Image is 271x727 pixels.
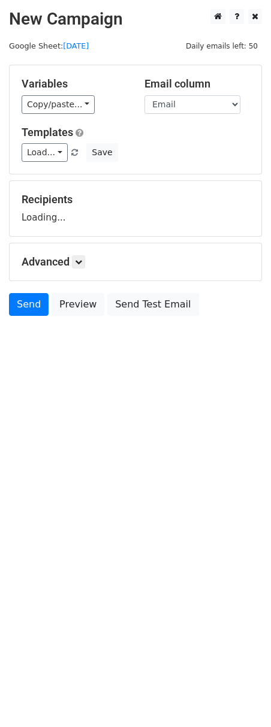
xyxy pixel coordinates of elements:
a: Send [9,293,49,316]
h5: Advanced [22,255,249,269]
a: Preview [52,293,104,316]
h5: Email column [144,77,249,91]
a: Daily emails left: 50 [182,41,262,50]
h5: Recipients [22,193,249,206]
a: Send Test Email [107,293,198,316]
span: Daily emails left: 50 [182,40,262,53]
a: Load... [22,143,68,162]
h2: New Campaign [9,9,262,29]
button: Save [86,143,118,162]
a: [DATE] [63,41,89,50]
a: Templates [22,126,73,138]
div: Loading... [22,193,249,224]
small: Google Sheet: [9,41,89,50]
a: Copy/paste... [22,95,95,114]
h5: Variables [22,77,127,91]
